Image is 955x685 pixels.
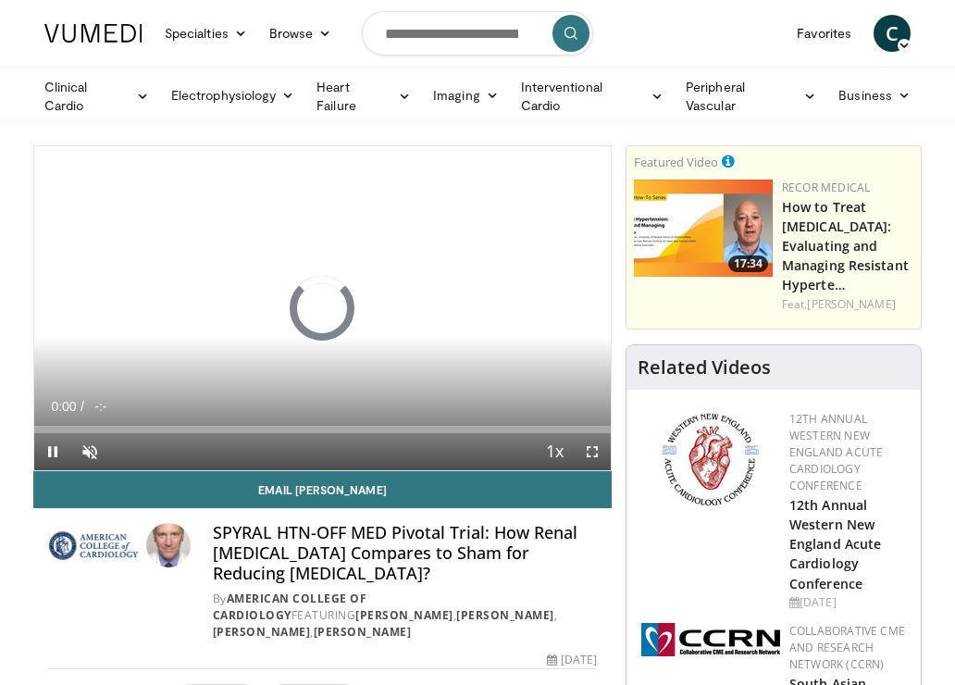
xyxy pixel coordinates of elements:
a: Favorites [786,15,862,52]
h4: SPYRAL HTN-OFF MED Pivotal Trial: How Renal [MEDICAL_DATA] Compares to Sham for Reducing [MEDICAL... [213,523,597,583]
a: Clinical Cardio [33,78,160,115]
a: Business [827,77,922,114]
a: American College of Cardiology [213,591,367,623]
a: Recor Medical [782,180,870,195]
img: Avatar [146,523,191,567]
img: VuMedi Logo [44,24,143,43]
a: Electrophysiology [160,77,305,114]
a: How to Treat [MEDICAL_DATA]: Evaluating and Managing Resistant Hyperte… [782,198,909,293]
span: 17:34 [728,255,768,272]
h4: Related Videos [638,356,771,379]
a: Email [PERSON_NAME] [33,471,612,508]
div: [DATE] [547,652,597,668]
a: Specialties [154,15,258,52]
a: [PERSON_NAME] [314,624,412,640]
span: -:- [94,399,106,414]
img: a04ee3ba-8487-4636-b0fb-5e8d268f3737.png.150x105_q85_autocrop_double_scale_upscale_version-0.2.png [641,623,780,656]
a: 12th Annual Western New England Acute Cardiology Conference [789,496,881,592]
a: Browse [258,15,343,52]
a: 12th Annual Western New England Acute Cardiology Conference [789,411,883,493]
span: / [81,399,84,414]
a: [PERSON_NAME] [807,296,895,312]
a: Heart Failure [305,78,422,115]
button: Playback Rate [537,433,574,470]
img: 0954f259-7907-4053-a817-32a96463ecc8.png.150x105_q85_autocrop_double_scale_upscale_version-0.2.png [659,411,762,508]
a: [PERSON_NAME] [456,607,554,623]
a: [PERSON_NAME] [355,607,453,623]
a: [PERSON_NAME] [213,624,311,640]
div: [DATE] [789,594,906,611]
a: C [874,15,911,52]
img: American College of Cardiology [48,523,139,567]
button: Unmute [71,433,108,470]
a: Imaging [422,77,510,114]
img: 10cbd22e-c1e6-49ff-b90e-4507a8859fc1.jpg.150x105_q85_crop-smart_upscale.jpg [634,180,773,277]
a: Peripheral Vascular [675,78,827,115]
div: Feat. [782,296,913,313]
button: Pause [34,433,71,470]
video-js: Video Player [34,146,611,470]
a: Interventional Cardio [510,78,675,115]
a: 17:34 [634,180,773,277]
div: By FEATURING , , , [213,591,597,641]
small: Featured Video [634,154,718,170]
button: Fullscreen [574,433,611,470]
input: Search topics, interventions [362,11,593,56]
span: 0:00 [51,399,76,414]
a: Collaborative CME and Research Network (CCRN) [789,623,905,672]
div: Progress Bar [34,426,611,433]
